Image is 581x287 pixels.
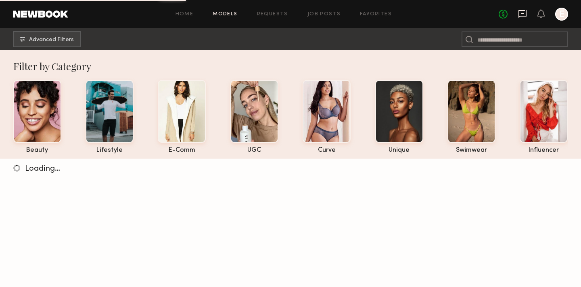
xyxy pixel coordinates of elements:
div: unique [375,147,423,154]
div: UGC [230,147,278,154]
a: Home [176,12,194,17]
span: Loading… [25,165,60,173]
div: influencer [520,147,568,154]
div: Filter by Category [13,60,568,73]
div: curve [303,147,351,154]
span: Advanced Filters [29,37,74,43]
div: beauty [13,147,61,154]
div: swimwear [447,147,495,154]
button: Advanced Filters [13,31,81,47]
div: lifestyle [86,147,134,154]
a: Job Posts [307,12,341,17]
a: Models [213,12,237,17]
div: e-comm [158,147,206,154]
a: Favorites [360,12,392,17]
a: Requests [257,12,288,17]
a: E [555,8,568,21]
